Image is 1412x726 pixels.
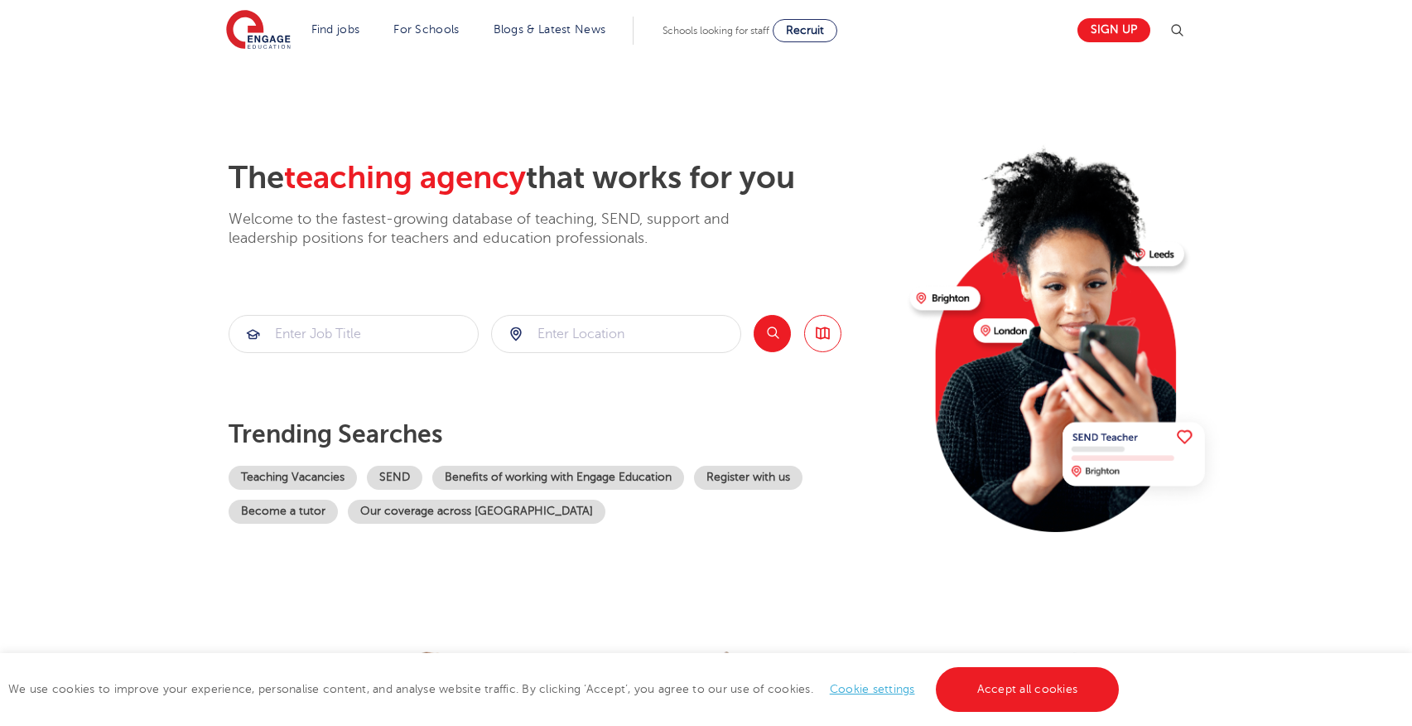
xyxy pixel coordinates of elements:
[491,315,741,353] div: Submit
[494,23,606,36] a: Blogs & Latest News
[311,23,360,36] a: Find jobs
[229,316,478,352] input: Submit
[229,419,897,449] p: Trending searches
[663,25,769,36] span: Schools looking for staff
[936,667,1120,712] a: Accept all cookies
[367,466,422,490] a: SEND
[432,466,684,490] a: Benefits of working with Engage Education
[8,683,1123,695] span: We use cookies to improve your experience, personalise content, and analyse website traffic. By c...
[229,315,479,353] div: Submit
[694,466,802,490] a: Register with us
[754,315,791,352] button: Search
[348,500,605,524] a: Our coverage across [GEOGRAPHIC_DATA]
[773,19,837,42] a: Recruit
[229,159,897,197] h2: The that works for you
[786,24,824,36] span: Recruit
[229,466,357,490] a: Teaching Vacancies
[226,10,291,51] img: Engage Education
[229,500,338,524] a: Become a tutor
[492,316,740,352] input: Submit
[229,210,775,249] p: Welcome to the fastest-growing database of teaching, SEND, support and leadership positions for t...
[284,160,526,196] span: teaching agency
[1077,18,1150,42] a: Sign up
[830,683,915,695] a: Cookie settings
[393,23,459,36] a: For Schools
